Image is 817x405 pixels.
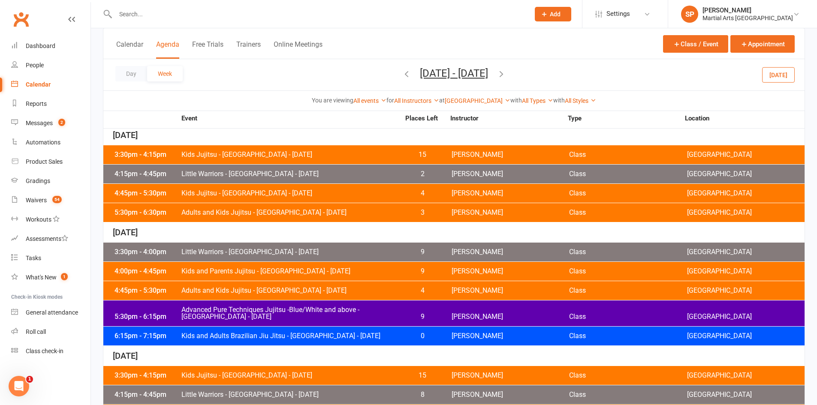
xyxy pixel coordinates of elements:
[569,333,687,339] span: Class
[400,190,445,197] span: 4
[181,249,400,255] span: Little Warriors - [GEOGRAPHIC_DATA] - [DATE]
[452,151,569,158] span: [PERSON_NAME]
[11,191,90,210] a: Waivers 54
[687,249,805,255] span: [GEOGRAPHIC_DATA]
[11,56,90,75] a: People
[181,333,400,339] span: Kids and Adults Brazilian Jiu Jitsu - [GEOGRAPHIC_DATA] - [DATE]
[569,171,687,177] span: Class
[394,97,439,104] a: All Instructors
[400,268,445,275] span: 9
[26,177,50,184] div: Gradings
[400,209,445,216] span: 3
[26,62,44,69] div: People
[112,287,181,294] div: 4:45pm - 5:30pm
[26,81,51,88] div: Calendar
[181,209,400,216] span: Adults and Kids Jujitsu - [GEOGRAPHIC_DATA] - [DATE]
[569,190,687,197] span: Class
[606,4,630,24] span: Settings
[61,273,68,280] span: 1
[11,210,90,229] a: Workouts
[181,268,400,275] span: Kids and Parents Jujitsu - [GEOGRAPHIC_DATA] - [DATE]
[687,171,805,177] span: [GEOGRAPHIC_DATA]
[147,66,183,81] button: Week
[687,391,805,398] span: [GEOGRAPHIC_DATA]
[112,391,181,398] div: 4:15pm - 4:45pm
[115,66,147,81] button: Day
[452,313,569,320] span: [PERSON_NAME]
[452,333,569,339] span: [PERSON_NAME]
[26,348,63,354] div: Class check-in
[730,35,795,53] button: Appointment
[192,40,223,59] button: Free Trials
[522,97,553,104] a: All Types
[11,75,90,94] a: Calendar
[181,151,400,158] span: Kids Jujitsu - [GEOGRAPHIC_DATA] - [DATE]
[11,133,90,152] a: Automations
[452,209,569,216] span: [PERSON_NAME]
[52,196,62,203] span: 54
[452,190,569,197] span: [PERSON_NAME]
[400,171,445,177] span: 2
[569,391,687,398] span: Class
[565,97,596,104] a: All Styles
[26,42,55,49] div: Dashboard
[112,249,181,255] div: 3:30pm - 4:00pm
[181,115,399,122] strong: Event
[112,313,181,320] div: 5:30pm - 6:15pm
[452,268,569,275] span: [PERSON_NAME]
[569,209,687,216] span: Class
[236,40,261,59] button: Trainers
[353,97,386,104] a: All events
[687,190,805,197] span: [GEOGRAPHIC_DATA]
[687,268,805,275] span: [GEOGRAPHIC_DATA]
[181,190,400,197] span: Kids Jujitsu - [GEOGRAPHIC_DATA] - [DATE]
[687,372,805,379] span: [GEOGRAPHIC_DATA]
[439,97,445,104] strong: at
[181,306,400,320] span: Advanced Pure Techniques Jujitsu -Blue/White and above - [GEOGRAPHIC_DATA] - [DATE]
[26,255,41,261] div: Tasks
[58,119,65,126] span: 2
[26,216,51,223] div: Workouts
[312,97,353,104] strong: You are viewing
[687,287,805,294] span: [GEOGRAPHIC_DATA]
[26,100,47,107] div: Reports
[112,268,181,275] div: 4:00pm - 4:45pm
[11,36,90,56] a: Dashboard
[26,274,57,281] div: What's New
[103,346,805,366] div: [DATE]
[26,158,63,165] div: Product Sales
[11,268,90,287] a: What's New1
[26,235,68,242] div: Assessments
[113,8,524,20] input: Search...
[400,313,445,320] span: 9
[569,372,687,379] span: Class
[569,249,687,255] span: Class
[452,287,569,294] span: [PERSON_NAME]
[399,115,444,122] strong: Places Left
[762,67,795,82] button: [DATE]
[510,97,522,104] strong: with
[181,287,400,294] span: Adults and Kids Jujitsu - [GEOGRAPHIC_DATA] - [DATE]
[112,209,181,216] div: 5:30pm - 6:30pm
[11,303,90,322] a: General attendance kiosk mode
[400,151,445,158] span: 15
[445,97,510,104] a: [GEOGRAPHIC_DATA]
[181,171,400,177] span: Little Warriors - [GEOGRAPHIC_DATA] - [DATE]
[685,115,802,122] strong: Location
[26,197,47,204] div: Waivers
[26,309,78,316] div: General attendance
[550,11,561,18] span: Add
[116,40,143,59] button: Calendar
[569,151,687,158] span: Class
[452,171,569,177] span: [PERSON_NAME]
[400,333,445,339] span: 0
[112,171,181,177] div: 4:15pm - 4:45pm
[687,151,805,158] span: [GEOGRAPHIC_DATA]
[103,125,805,145] div: [DATE]
[420,67,488,79] button: [DATE] - [DATE]
[26,139,60,146] div: Automations
[112,372,181,379] div: 3:30pm - 4:15pm
[400,372,445,379] span: 15
[26,328,46,335] div: Roll call
[687,313,805,320] span: [GEOGRAPHIC_DATA]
